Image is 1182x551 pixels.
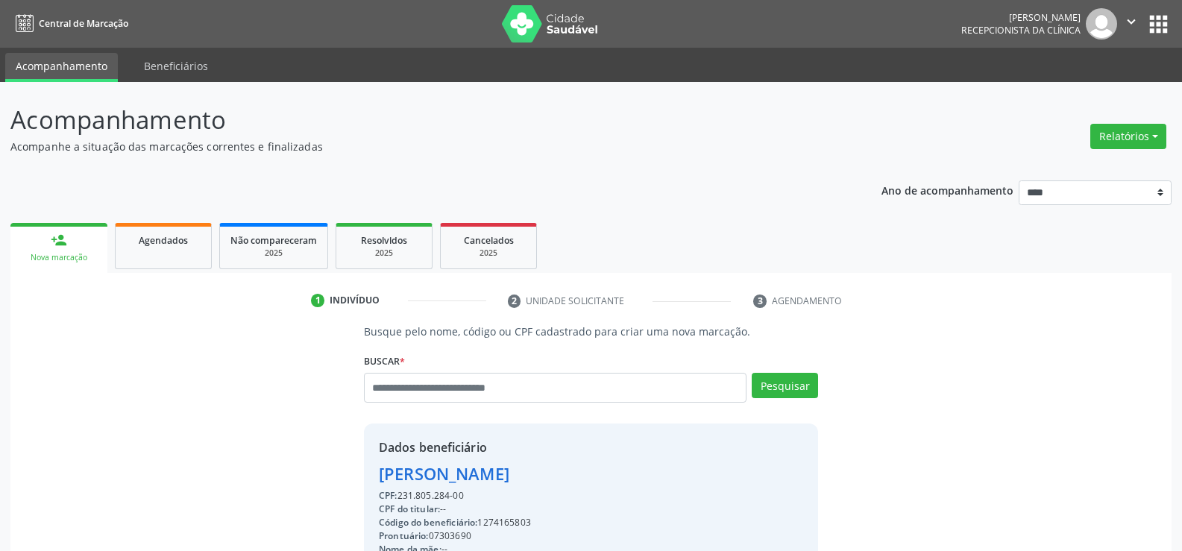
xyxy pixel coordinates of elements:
button: apps [1145,11,1172,37]
span: Agendados [139,234,188,247]
span: Não compareceram [230,234,317,247]
div: [PERSON_NAME] [961,11,1081,24]
div: 1 [311,294,324,307]
p: Acompanhamento [10,101,823,139]
div: 2025 [230,248,317,259]
div: [PERSON_NAME] [379,462,723,486]
span: Recepcionista da clínica [961,24,1081,37]
div: -- [379,503,723,516]
i:  [1123,13,1139,30]
div: 231.805.284-00 [379,489,723,503]
label: Buscar [364,350,405,373]
div: 07303690 [379,529,723,543]
span: CPF: [379,489,397,502]
span: Prontuário: [379,529,429,542]
div: person_add [51,232,67,248]
button:  [1117,8,1145,40]
button: Relatórios [1090,124,1166,149]
span: Central de Marcação [39,17,128,30]
p: Busque pelo nome, código ou CPF cadastrado para criar uma nova marcação. [364,324,818,339]
a: Acompanhamento [5,53,118,82]
p: Acompanhe a situação das marcações correntes e finalizadas [10,139,823,154]
button: Pesquisar [752,373,818,398]
div: 2025 [347,248,421,259]
p: Ano de acompanhamento [881,180,1013,199]
div: Dados beneficiário [379,438,723,456]
div: Nova marcação [21,252,97,263]
span: Cancelados [464,234,514,247]
span: Código do beneficiário: [379,516,477,529]
a: Beneficiários [133,53,219,79]
a: Central de Marcação [10,11,128,36]
div: 1274165803 [379,516,723,529]
img: img [1086,8,1117,40]
span: Resolvidos [361,234,407,247]
div: Indivíduo [330,294,380,307]
span: CPF do titular: [379,503,440,515]
div: 2025 [451,248,526,259]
